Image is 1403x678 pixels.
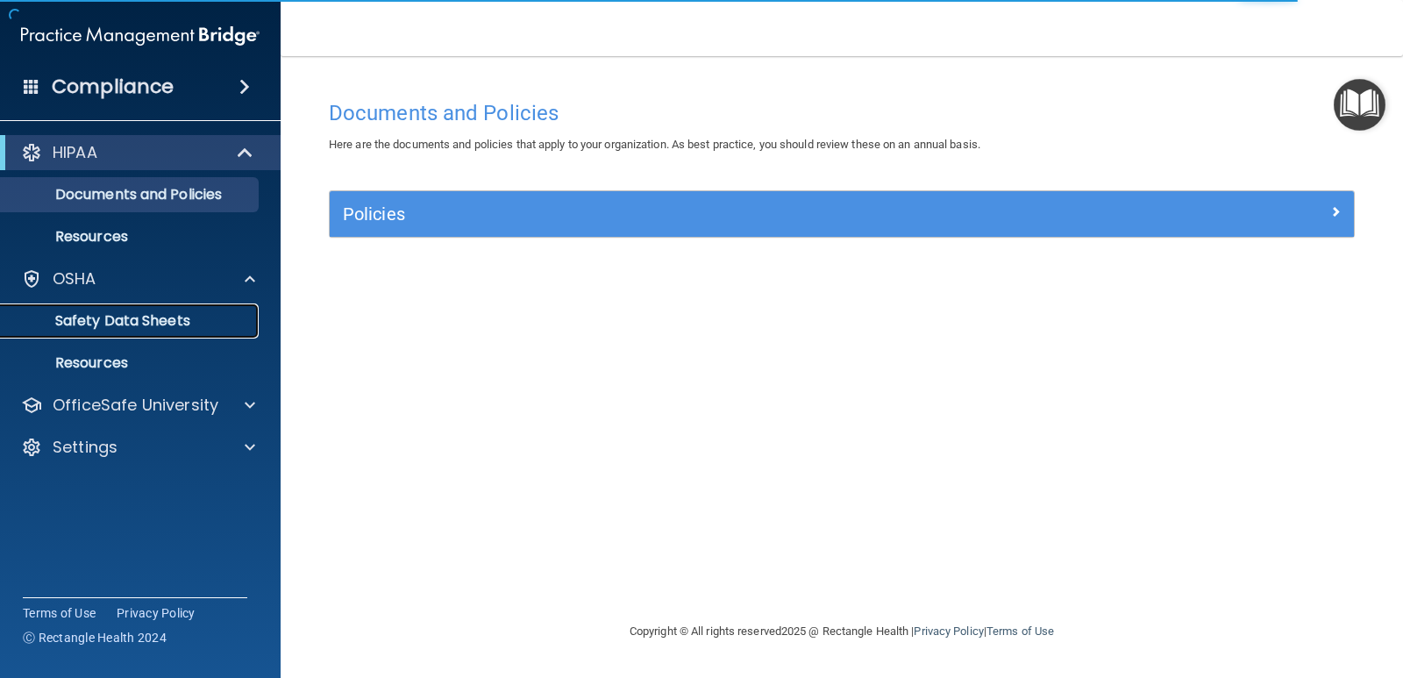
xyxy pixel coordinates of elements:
[53,268,96,289] p: OSHA
[522,603,1162,660] div: Copyright © All rights reserved 2025 @ Rectangle Health | |
[53,437,118,458] p: Settings
[329,102,1355,125] h4: Documents and Policies
[21,437,255,458] a: Settings
[23,629,167,646] span: Ⓒ Rectangle Health 2024
[914,624,983,638] a: Privacy Policy
[117,604,196,622] a: Privacy Policy
[53,142,97,163] p: HIPAA
[21,268,255,289] a: OSHA
[11,354,251,372] p: Resources
[21,142,254,163] a: HIPAA
[343,200,1341,228] a: Policies
[23,604,96,622] a: Terms of Use
[53,395,218,416] p: OfficeSafe University
[11,312,251,330] p: Safety Data Sheets
[11,228,251,246] p: Resources
[986,624,1054,638] a: Terms of Use
[1334,79,1385,131] button: Open Resource Center
[21,18,260,54] img: PMB logo
[343,204,1085,224] h5: Policies
[329,138,980,151] span: Here are the documents and policies that apply to your organization. As best practice, you should...
[21,395,255,416] a: OfficeSafe University
[52,75,174,99] h4: Compliance
[11,186,251,203] p: Documents and Policies
[1100,553,1382,624] iframe: Drift Widget Chat Controller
